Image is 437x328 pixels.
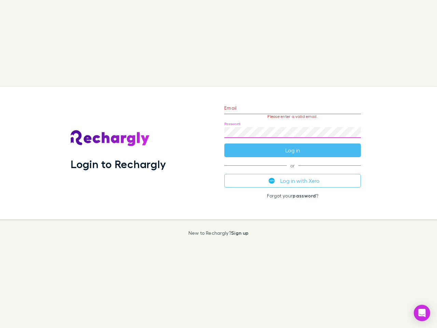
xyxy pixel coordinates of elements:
[231,230,249,236] a: Sign up
[224,143,361,157] button: Log in
[293,193,316,199] a: password
[224,174,361,188] button: Log in with Xero
[188,230,249,236] p: New to Rechargly?
[71,130,150,147] img: Rechargly's Logo
[224,193,361,199] p: Forgot your ?
[224,114,361,119] p: Please enter a valid email.
[414,305,430,321] div: Open Intercom Messenger
[224,165,361,166] span: or
[224,121,240,126] label: Password
[269,178,275,184] img: Xero's logo
[71,158,166,170] h1: Login to Rechargly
